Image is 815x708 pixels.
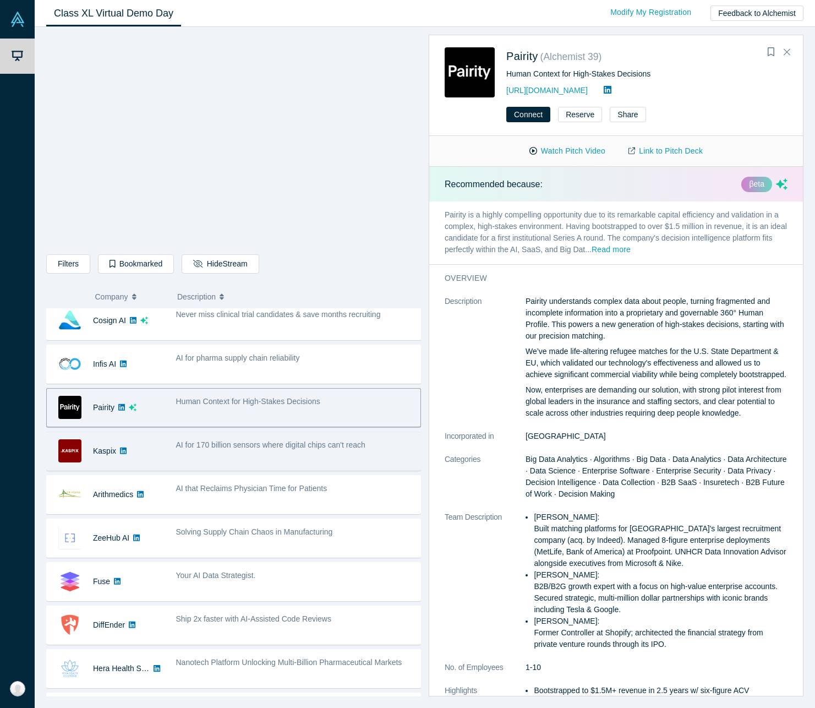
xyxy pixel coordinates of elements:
img: Infis AI's Logo [58,352,81,375]
iframe: Alchemist Class XL Demo Day: Vault [47,36,420,246]
img: Kavon Badie's Account [10,681,25,696]
p: Pairity is a highly compelling opportunity due to its remarkable capital efficiency and validatio... [429,201,803,264]
svg: dsa ai sparkles [140,317,148,324]
span: Never miss clinical trial candidates & save months recruiting [176,310,381,319]
li: Bootstrapped to $1.5M+ revenue in 2.5 years w/ six-figure ACV [534,685,787,696]
a: ZeeHub AI [93,533,129,542]
button: Watch Pitch Video [518,141,617,161]
img: Kaspix's Logo [58,439,81,462]
p: Recommended because: [445,178,543,191]
img: Pairity's Logo [445,47,495,97]
a: Link to Pitch Deck [617,141,714,161]
button: Description [177,285,413,308]
button: Read more [592,244,631,257]
dd: 1-10 [526,662,787,673]
button: Bookmark [763,45,779,60]
dt: Categories [445,454,526,511]
a: Arithmedics [93,490,133,499]
span: AI for 170 billion sensors where digital chips can't reach [176,440,365,449]
dt: Team Description [445,511,526,662]
span: AI for pharma supply chain reliability [176,353,300,362]
dt: No. of Employees [445,662,526,685]
span: Description [177,285,216,308]
span: Human Context for High-Stakes Decisions [176,397,320,406]
a: Fuse [93,577,110,586]
img: Arithmedics's Logo [58,483,81,506]
a: Hera Health Solutions [93,664,168,673]
span: Solving Supply Chain Chaos in Manufacturing [176,527,333,536]
p: Pairity understands complex data about people, turning fragmented and incomplete information into... [526,296,787,342]
a: Infis AI [93,360,116,368]
p: Now, enterprises are demanding our solution, with strong pilot interest from global leaders in th... [526,384,787,419]
img: Hera Health Solutions's Logo [58,657,81,680]
img: ZeeHub AI's Logo [58,526,81,549]
dt: Description [445,296,526,431]
a: Cosign AI [93,316,126,325]
h3: overview [445,273,772,284]
a: Pairity [93,403,114,412]
div: βeta [741,177,772,192]
svg: dsa ai sparkles [776,178,787,190]
img: Cosign AI's Logo [58,309,81,332]
button: Feedback to Alchemist [710,6,803,21]
a: DiffEnder [93,620,125,629]
button: Share [610,107,646,122]
img: DiffEnder's Logo [58,613,81,636]
button: Close [779,43,795,61]
button: Company [95,285,166,308]
div: Human Context for High-Stakes Decisions [506,68,787,80]
span: Company [95,285,128,308]
span: Nanotech Platform Unlocking Multi-Billion Pharmaceutical Markets [176,658,402,667]
li: [PERSON_NAME]: Built matching platforms for [GEOGRAPHIC_DATA]'s largest recruitment company (acq.... [534,511,787,569]
a: Kaspix [93,446,116,455]
img: Pairity's Logo [58,396,81,419]
a: Modify My Registration [599,3,703,22]
button: Bookmarked [98,254,174,274]
small: ( Alchemist 39 ) [540,51,602,62]
span: AI that Reclaims Physician Time for Patients [176,484,327,493]
a: Pairity [506,50,538,62]
img: Alchemist Vault Logo [10,12,25,27]
img: Fuse's Logo [58,570,81,593]
p: We’ve made life-altering refugee matches for the U.S. State Department & EU, which validated our ... [526,346,787,380]
span: Ship 2x faster with AI-Assisted Code Reviews [176,614,331,623]
button: HideStream [182,254,259,274]
span: Big Data Analytics · Algorithms · Big Data · Data Analytics · Data Architecture · Data Science · ... [526,455,787,498]
button: Reserve [558,107,602,122]
dd: [GEOGRAPHIC_DATA] [526,431,787,442]
span: Your AI Data Strategist. [176,571,256,580]
li: [PERSON_NAME]: B2B/B2G growth expert with a focus on high-value enterprise accounts. Secured stra... [534,569,787,616]
a: [URL][DOMAIN_NAME] [506,86,588,95]
dt: Incorporated in [445,431,526,454]
button: Connect [506,107,550,122]
button: Filters [46,254,90,274]
a: Class XL Virtual Demo Day [46,1,181,26]
svg: dsa ai sparkles [129,404,136,411]
li: [PERSON_NAME]: Former Controller at Shopify; architected the financial strategy from private vent... [534,616,787,650]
